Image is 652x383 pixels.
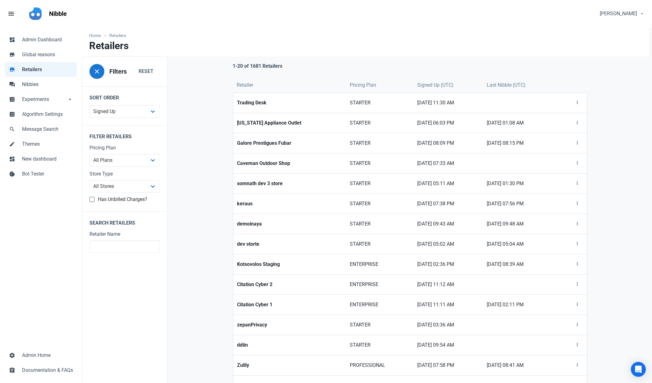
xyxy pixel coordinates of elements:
[350,81,376,89] span: Pricing Plan
[237,281,342,288] strong: Citation Cyber 2
[346,315,413,335] a: STARTER
[89,144,160,152] label: Pricing Plan
[22,51,73,58] span: Global reasons
[346,214,413,234] a: STARTER
[82,86,167,105] legend: Sort Order
[237,180,342,187] strong: somnath dev 3 store
[233,275,346,294] a: Citation Cyber 2
[22,36,73,43] span: Admin Dashboard
[350,301,410,308] span: ENTERPRISE
[82,212,167,230] legend: Search Retailers
[417,301,479,308] span: [DATE] 11:11 AM
[350,119,410,127] span: STARTER
[233,295,346,315] a: Citation Cyber 1
[233,153,346,173] a: Caveman Outdoor Shop
[7,10,15,17] span: menu
[487,301,552,308] span: [DATE] 02:11 PM
[413,295,483,315] a: [DATE] 11:11 AM
[595,7,648,20] button: [PERSON_NAME]
[237,240,342,248] strong: dev storte
[9,111,15,117] span: calculate
[237,321,342,329] strong: zepanPrivacy
[94,196,147,203] span: Has Unbilled Charges?
[413,315,483,335] a: [DATE] 03:36 AM
[346,194,413,214] a: STARTER
[487,139,552,147] span: [DATE] 08:15 PM
[22,140,73,148] span: Themes
[233,133,346,153] a: Galore Prestigues Fubar
[417,220,479,228] span: [DATE] 09:43 AM
[5,107,77,122] a: calculateAlgorithm Settings
[9,352,15,358] span: settings
[413,174,483,194] a: [DATE] 05:11 AM
[89,40,129,51] h1: Retailers
[82,27,649,40] nav: breadcrumbs
[346,234,413,254] a: STARTER
[5,152,77,166] a: dashboardNew dashboard
[483,254,556,274] a: [DATE] 08:39 AM
[350,180,410,187] span: STARTER
[237,119,342,127] strong: [US_STATE] Appliance Outlet
[5,122,77,137] a: searchMessage Search
[417,321,479,329] span: [DATE] 03:36 AM
[22,352,73,359] span: Admin Home
[346,275,413,294] a: ENTERPRISE
[417,81,454,89] span: Signed Up (UTC)
[417,139,479,147] span: [DATE] 08:09 PM
[417,99,479,107] span: [DATE] 11:30 AM
[5,32,77,47] a: dashboardAdmin Dashboard
[233,194,346,214] a: keraus
[487,200,552,207] span: [DATE] 07:56 PM
[346,93,413,113] a: STARTER
[5,363,77,378] a: assignmentDocumentation & FAQs
[487,220,552,228] span: [DATE] 09:48 AM
[350,281,410,288] span: ENTERPRISE
[413,355,483,375] a: [DATE] 07:58 PM
[350,200,410,207] span: STARTER
[237,160,342,167] strong: Caveman Outdoor Shop
[487,362,552,369] span: [DATE] 08:41 AM
[89,230,160,238] label: Retailer Name
[9,66,15,72] span: store
[9,36,15,42] span: dashboard
[487,81,526,89] span: Last Nibble (UTC)
[233,174,346,194] a: somnath dev 3 store
[346,153,413,173] a: STARTER
[22,96,67,103] span: Experiments
[89,64,104,79] button: close
[109,68,127,75] h3: Filters
[487,119,552,127] span: [DATE] 01:08 AM
[483,174,556,194] a: [DATE] 01:30 PM
[237,139,342,147] strong: Galore Prestigues Fubar
[237,301,342,308] strong: Citation Cyber 1
[417,200,479,207] span: [DATE] 07:38 PM
[413,214,483,234] a: [DATE] 09:43 AM
[9,96,15,102] span: calculate
[487,261,552,268] span: [DATE] 08:39 AM
[417,240,479,248] span: [DATE] 05:02 AM
[22,81,73,88] span: Nibbles
[237,261,342,268] strong: Kotsovolos Staging
[89,170,160,178] label: Store Type
[237,81,253,89] span: Retailer
[487,240,552,248] span: [DATE] 05:04 AM
[483,194,556,214] a: [DATE] 07:56 PM
[139,68,153,75] span: Reset
[237,200,342,207] strong: keraus
[89,32,104,39] a: Home
[413,335,483,355] a: [DATE] 09:54 AM
[483,355,556,375] a: [DATE] 08:41 AM
[631,362,646,377] div: Open Intercom Messenger
[9,170,15,176] span: cookie
[5,137,77,152] a: mode_editThemes
[9,367,15,373] span: assignment
[483,113,556,133] a: [DATE] 01:08 AM
[483,234,556,254] a: [DATE] 05:04 AM
[417,261,479,268] span: [DATE] 02:36 PM
[233,234,346,254] a: dev storte
[233,315,346,335] a: zepanPrivacy
[233,62,282,70] p: 1-20 of 1681 Retailers
[82,125,167,144] legend: Filter Retailers
[22,125,73,133] span: Message Search
[5,77,77,92] a: forumNibbles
